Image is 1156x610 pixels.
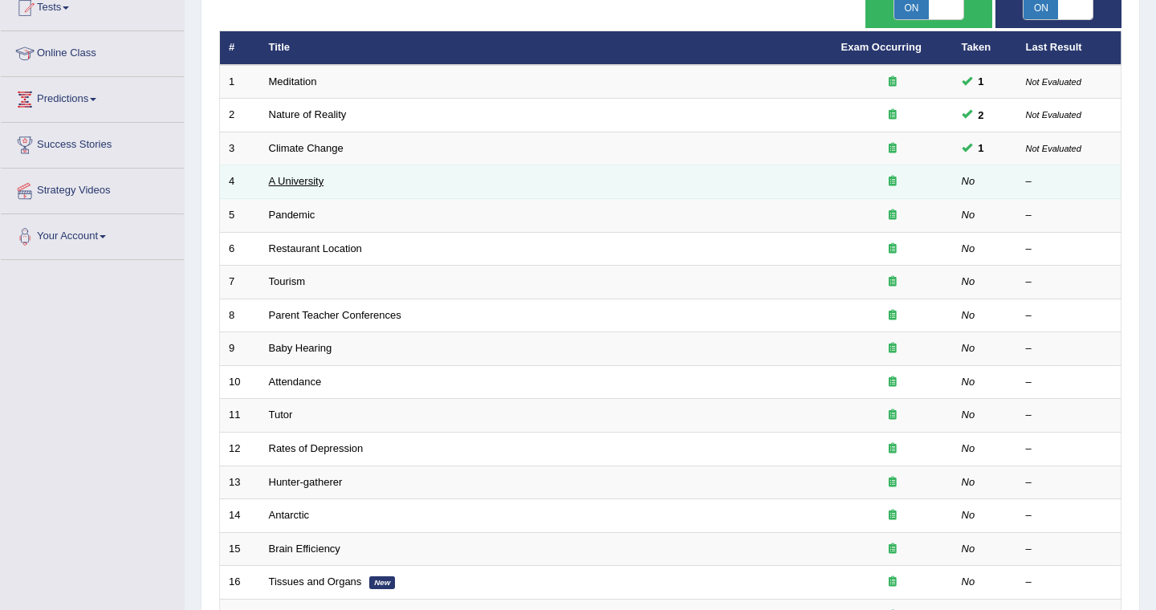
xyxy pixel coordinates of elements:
td: 10 [220,365,260,399]
a: Pandemic [269,209,315,221]
td: 12 [220,432,260,466]
td: 15 [220,532,260,566]
a: Climate Change [269,142,344,154]
td: 8 [220,299,260,332]
th: Last Result [1017,31,1121,65]
em: No [962,509,975,521]
a: Nature of Reality [269,108,347,120]
em: No [962,242,975,254]
div: – [1026,375,1113,390]
div: – [1026,274,1113,290]
td: 7 [220,266,260,299]
em: No [962,209,975,221]
em: No [962,309,975,321]
div: – [1026,208,1113,223]
a: Tourism [269,275,306,287]
td: 16 [220,566,260,600]
a: Strategy Videos [1,169,184,209]
div: – [1026,308,1113,323]
div: – [1026,408,1113,423]
span: You can still take this question [972,140,991,157]
div: – [1026,475,1113,490]
em: No [962,342,975,354]
td: 4 [220,165,260,199]
td: 13 [220,466,260,499]
div: Exam occurring question [841,375,944,390]
a: Restaurant Location [269,242,362,254]
em: No [962,543,975,555]
div: Exam occurring question [841,341,944,356]
a: Meditation [269,75,317,87]
div: Exam occurring question [841,308,944,323]
a: Hunter-gatherer [269,476,343,488]
td: 1 [220,65,260,99]
em: No [962,442,975,454]
em: No [962,376,975,388]
td: 11 [220,399,260,433]
a: Predictions [1,77,184,117]
div: Exam occurring question [841,441,944,457]
a: Brain Efficiency [269,543,340,555]
a: Antarctic [269,509,310,521]
td: 14 [220,499,260,533]
em: No [962,575,975,588]
a: Attendance [269,376,322,388]
em: No [962,175,975,187]
div: – [1026,441,1113,457]
div: Exam occurring question [841,508,944,523]
th: Taken [953,31,1017,65]
em: New [369,576,395,589]
span: You can still take this question [972,107,991,124]
a: Success Stories [1,123,184,163]
small: Not Evaluated [1026,144,1081,153]
div: – [1026,542,1113,557]
small: Not Evaluated [1026,77,1081,87]
div: Exam occurring question [841,242,944,257]
a: Your Account [1,214,184,254]
div: Exam occurring question [841,75,944,90]
a: A University [269,175,324,187]
th: # [220,31,260,65]
div: Exam occurring question [841,475,944,490]
div: Exam occurring question [841,208,944,223]
a: Tutor [269,409,293,421]
div: – [1026,341,1113,356]
span: You can still take this question [972,73,991,90]
td: 9 [220,332,260,366]
div: Exam occurring question [841,141,944,157]
a: Rates of Depression [269,442,364,454]
div: Exam occurring question [841,408,944,423]
a: Online Class [1,31,184,71]
div: – [1026,242,1113,257]
small: Not Evaluated [1026,110,1081,120]
a: Baby Hearing [269,342,332,354]
td: 3 [220,132,260,165]
div: Exam occurring question [841,174,944,189]
div: Exam occurring question [841,108,944,123]
a: Exam Occurring [841,41,922,53]
td: 2 [220,99,260,132]
td: 5 [220,199,260,233]
th: Title [260,31,832,65]
em: No [962,275,975,287]
div: Exam occurring question [841,542,944,557]
div: Exam occurring question [841,274,944,290]
div: – [1026,174,1113,189]
div: Exam occurring question [841,575,944,590]
em: No [962,476,975,488]
div: – [1026,508,1113,523]
a: Parent Teacher Conferences [269,309,401,321]
td: 6 [220,232,260,266]
a: Tissues and Organs [269,575,362,588]
div: – [1026,575,1113,590]
em: No [962,409,975,421]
